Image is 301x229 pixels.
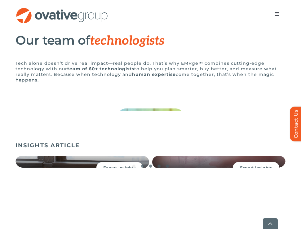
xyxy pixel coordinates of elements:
[141,165,144,168] span: Go to slide 2
[132,72,176,77] strong: human expertise
[132,165,135,168] span: Go to slide 1
[67,66,134,72] strong: team of 60+ technologists
[268,8,286,20] nav: Menu
[166,165,169,168] span: Go to slide 5
[15,33,286,48] h1: Our team of
[157,165,161,168] span: Go to slide 4
[15,60,286,83] p: Tech alone doesn’t drive real impact—real people do. That’s why EMRge™ combines cutting-edge tech...
[149,165,152,168] span: Go to slide 3
[15,7,108,13] a: OG_Full_horizontal_RGB
[90,33,164,48] span: technologists
[15,142,286,149] h5: INSIGHTS ARTICLE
